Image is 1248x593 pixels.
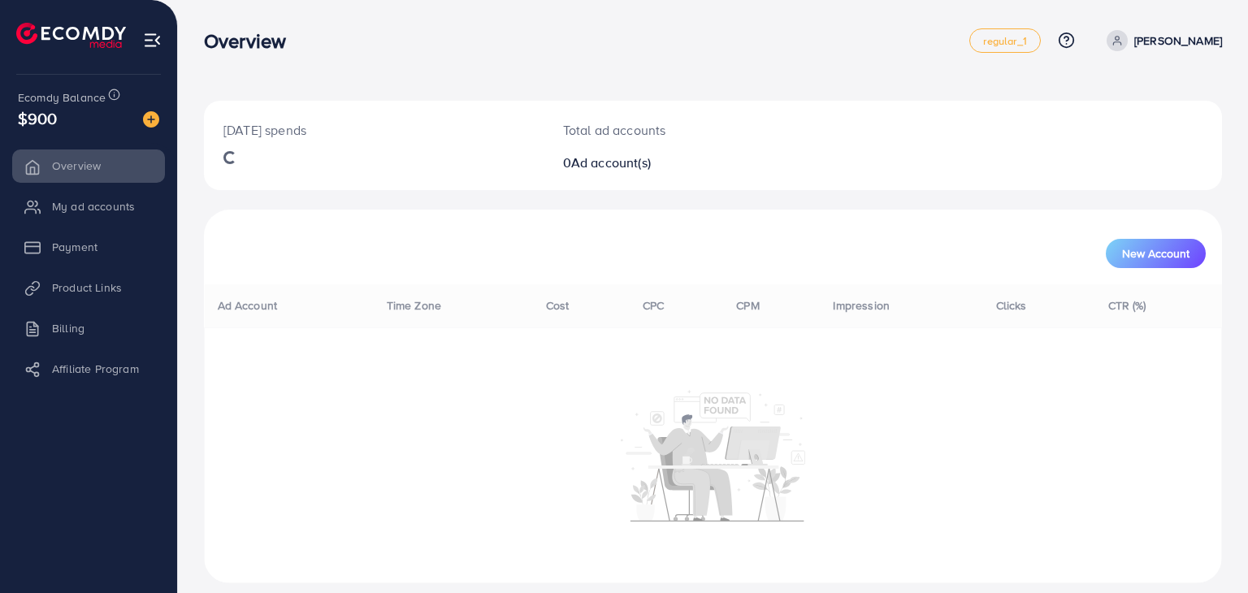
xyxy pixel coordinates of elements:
[16,23,126,48] img: logo
[571,154,651,171] span: Ad account(s)
[969,28,1040,53] a: regular_1
[143,111,159,128] img: image
[563,155,778,171] h2: 0
[1100,30,1222,51] a: [PERSON_NAME]
[18,89,106,106] span: Ecomdy Balance
[18,106,58,130] span: $900
[983,36,1026,46] span: regular_1
[563,120,778,140] p: Total ad accounts
[223,120,524,140] p: [DATE] spends
[1122,248,1189,259] span: New Account
[204,29,299,53] h3: Overview
[143,31,162,50] img: menu
[1134,31,1222,50] p: [PERSON_NAME]
[1106,239,1206,268] button: New Account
